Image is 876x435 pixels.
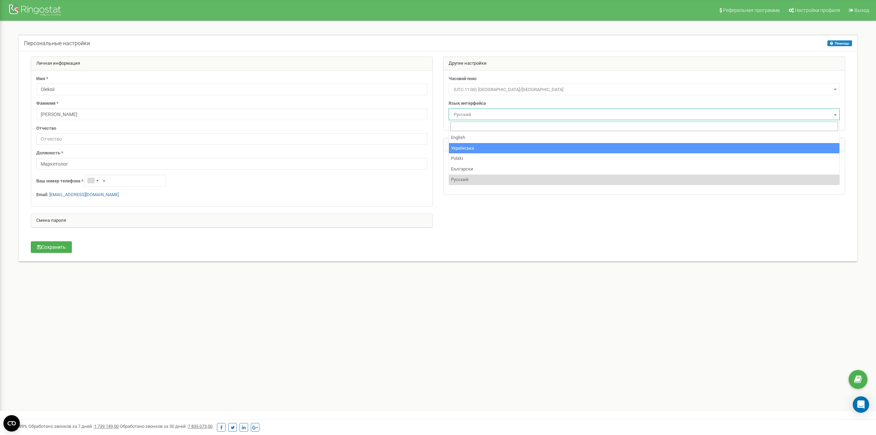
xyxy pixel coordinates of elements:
[449,108,840,120] span: Русский
[449,76,477,82] label: Часовой пояс
[36,125,56,132] label: Отчество
[449,175,839,185] li: Русский
[443,138,845,152] div: Информация о конфиденциальности данных
[85,175,166,187] input: +1-800-555-55-55
[3,415,20,432] button: Open CMP widget
[36,84,427,95] input: Имя
[36,133,427,145] input: Отчество
[36,108,427,120] input: Фамилия
[451,85,837,94] span: (UTC-11:00) Pacific/Midway
[443,57,845,71] div: Другие настройки
[449,132,839,143] li: English
[449,84,840,95] span: (UTC-11:00) Pacific/Midway
[795,8,840,13] span: Настройки профиля
[854,8,869,13] span: Выход
[827,40,852,46] button: Помощь
[31,57,433,71] div: Личная информация
[85,175,101,186] div: Telephone country code
[49,192,119,197] a: [EMAIL_ADDRESS][DOMAIN_NAME]
[36,150,63,156] label: Должность *
[31,214,433,228] div: Смена пароля
[31,241,72,253] button: Сохранить
[36,76,48,82] label: Имя *
[451,110,837,119] span: Русский
[449,100,486,107] label: Язык интерфейса
[36,178,83,184] label: Ваш номер телефона *
[449,153,839,164] li: Polski
[853,396,869,413] div: Open Intercom Messenger
[449,143,839,154] li: Українська
[449,164,839,175] li: Български
[36,100,59,107] label: Фамилия *
[36,158,427,170] input: Должность
[24,40,90,47] h5: Персональные настройки
[723,8,780,13] span: Реферальная программа
[36,192,48,197] strong: Email:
